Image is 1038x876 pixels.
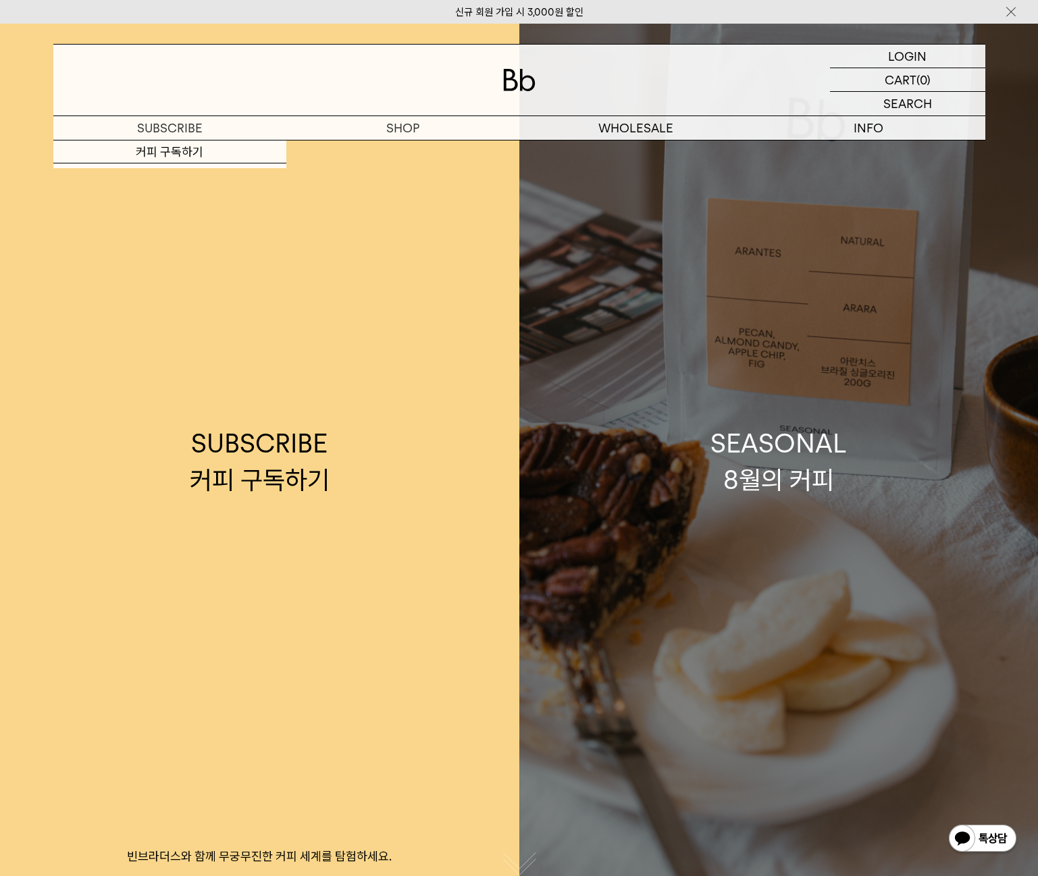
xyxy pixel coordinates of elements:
[948,823,1018,856] img: 카카오톡 채널 1:1 채팅 버튼
[752,116,985,140] p: INFO
[710,426,847,497] div: SEASONAL 8월의 커피
[888,45,927,68] p: LOGIN
[53,140,286,163] a: 커피 구독하기
[883,92,932,115] p: SEARCH
[830,68,985,92] a: CART (0)
[53,163,286,186] a: 샘플러 체험하기
[916,68,931,91] p: (0)
[53,116,286,140] a: SUBSCRIBE
[190,426,330,497] div: SUBSCRIBE 커피 구독하기
[455,6,583,18] a: 신규 회원 가입 시 3,000원 할인
[286,116,519,140] a: SHOP
[519,116,752,140] p: WHOLESALE
[503,69,536,91] img: 로고
[830,45,985,68] a: LOGIN
[885,68,916,91] p: CART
